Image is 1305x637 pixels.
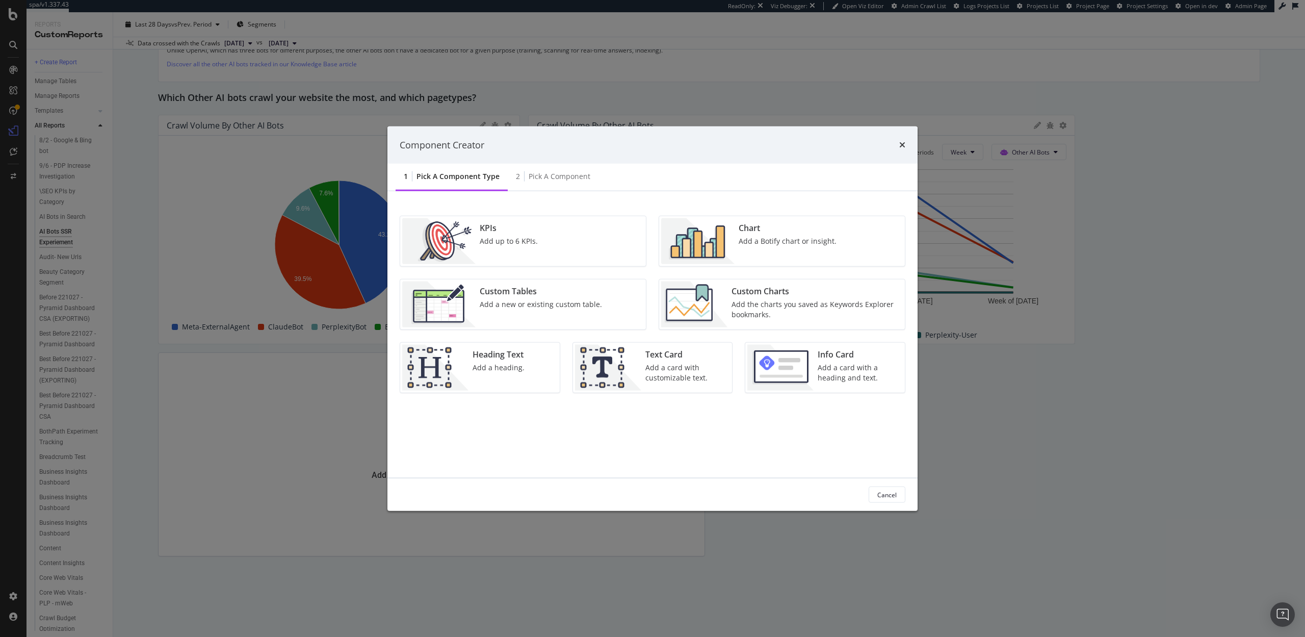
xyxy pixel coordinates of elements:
div: KPIs [480,222,538,234]
div: Chart [739,222,837,234]
div: Add up to 6 KPIs. [480,236,538,246]
img: Chdk0Fza.png [661,282,727,327]
div: Custom Tables [480,286,602,297]
div: Component Creator [400,138,484,151]
div: times [899,138,905,151]
div: Heading Text [473,349,525,361]
img: CzM_nd8v.png [402,282,476,327]
div: Cancel [877,490,897,499]
img: 9fcGIRyhgxRLRpur6FCk681sBQ4rDmX99LnU5EkywwAAAAAElFTkSuQmCC [747,345,814,391]
div: Pick a Component [529,171,590,182]
div: Add a new or existing custom table. [480,299,602,310]
div: Add a card with a heading and text. [818,363,899,383]
div: Info Card [818,349,899,361]
div: 2 [516,171,520,182]
div: Add a heading. [473,363,525,373]
div: modal [387,126,918,511]
div: Add the charts you saved as Keywords Explorer bookmarks. [732,299,899,320]
div: 1 [404,171,408,182]
div: Add a card with customizable text. [645,363,726,383]
button: Cancel [869,487,905,503]
div: Text Card [645,349,726,361]
div: Open Intercom Messenger [1270,602,1295,627]
img: BHjNRGjj.png [661,218,735,264]
div: Add a Botify chart or insight. [739,236,837,246]
div: Custom Charts [732,286,899,297]
img: __UUOcd1.png [402,218,476,264]
img: CIPqJSrR.png [575,345,641,391]
div: Pick a Component type [416,171,500,182]
img: CtJ9-kHf.png [402,345,468,391]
